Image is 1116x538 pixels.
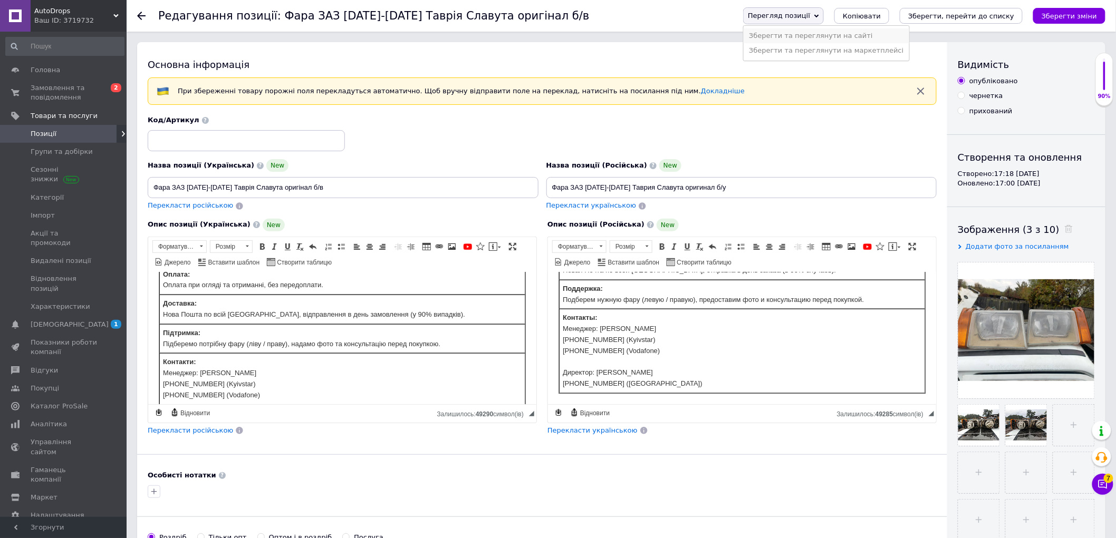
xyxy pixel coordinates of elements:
td: Нова Пошта по всій [GEOGRAPHIC_DATA], відправлення в день замовлення (у 90% випадків). [11,22,377,52]
span: New [263,219,285,231]
a: Повернути (Ctrl+Z) [307,241,319,252]
span: Аналітика [31,419,67,429]
div: Основна інформація [148,58,937,71]
span: Перекласти російською [148,201,233,209]
div: чернетка [969,91,1003,101]
div: Оновлено: 17:00 [DATE] [958,179,1095,188]
iframe: Редактор, 0D9F530C-B32C-4ECD-9C32-D29332D9BBE9 [548,272,936,404]
li: Зберегти та переглянути на маркетплейсі [744,43,909,58]
a: Форматування [552,240,607,253]
a: Курсив (Ctrl+I) [669,241,680,252]
div: Кiлькiсть символiв [437,408,529,418]
a: По правому краю [377,241,388,252]
span: Перегляд позиції [748,12,810,19]
div: Ваш ID: 3719732 [34,16,127,25]
span: Каталог ProSale [31,402,88,411]
a: Джерело [153,256,193,268]
span: Характеристики [31,302,90,311]
span: Копіювати [843,12,881,20]
span: Розмір [210,241,242,252]
a: Вставити повідомлення [487,241,503,252]
span: 7 [1104,474,1113,483]
span: 49290 [476,410,493,418]
span: Відновити [579,409,610,418]
button: Зберегти зміни [1033,8,1105,24]
a: Таблиця [821,241,832,252]
span: Покупці [31,384,59,393]
input: Наприклад, H&M жіноча сукня зелена 38 розмір вечірня максі з блискітками [148,177,538,198]
span: Вставити шаблон [207,258,260,267]
span: Код/Артикул [148,116,199,124]
a: Зробити резервну копію зараз [153,407,165,418]
span: Відновити [179,409,210,418]
span: 1 [111,320,121,329]
span: Сезонні знижки [31,165,98,184]
span: Замовлення та повідомлення [31,83,98,102]
span: Головна [31,65,60,75]
a: Вставити іконку [475,241,486,252]
a: Відновити [169,407,211,418]
a: Вставити шаблон [597,256,661,268]
span: Категорії [31,193,64,202]
a: Жирний (Ctrl+B) [656,241,668,252]
a: Вставити/видалити нумерований список [723,241,734,252]
span: Форматування [553,241,596,252]
a: Вставити шаблон [197,256,262,268]
span: Розмір [610,241,642,252]
span: 2 [111,83,121,92]
div: Повернутися назад [137,12,146,20]
input: Наприклад, H&M жіноча сукня зелена 38 розмір вечірня максі з блискітками [546,177,937,198]
div: прихований [969,106,1013,116]
div: Кiлькiсть символiв [837,408,929,418]
i: Зберегти зміни [1042,12,1097,20]
a: Розмір [610,240,652,253]
a: Докладніше [701,87,745,95]
span: Управління сайтом [31,437,98,456]
a: Створити таблицю [665,256,733,268]
span: Позиції [31,129,56,139]
a: Зменшити відступ [392,241,404,252]
span: 49285 [876,410,893,418]
span: Джерело [563,258,591,267]
a: Курсив (Ctrl+I) [269,241,281,252]
span: Опис позиції (Українська) [148,220,251,228]
span: Гаманець компанії [31,465,98,484]
a: Підкреслений (Ctrl+U) [282,241,293,252]
span: Перекласти українською [546,201,637,209]
a: Повернути (Ctrl+Z) [707,241,718,252]
a: Створити таблицю [265,256,333,268]
span: Показники роботи компанії [31,338,98,357]
a: Максимізувати [507,241,518,252]
div: Створено: 17:18 [DATE] [958,169,1095,179]
span: Видалені позиції [31,256,91,266]
a: Додати відео з YouTube [862,241,873,252]
div: Видимість [958,58,1095,71]
a: Вставити іконку [874,241,886,252]
td: Підберемо потрібну фару (ліву / праву), надамо фото та консультацію перед покупкою. [11,52,377,81]
a: Зображення [846,241,858,252]
a: Зображення [446,241,458,252]
span: Імпорт [31,211,55,220]
a: Таблиця [421,241,432,252]
a: Джерело [553,256,592,268]
a: Зробити резервну копію зараз [553,407,564,418]
a: Максимізувати [907,241,918,252]
span: Відновлення позицій [31,274,98,293]
strong: Доставка: [15,27,49,35]
li: Зберегти та переглянути на сайті [744,28,909,43]
a: Видалити форматування [294,241,306,252]
span: Акції та промокоди [31,229,98,248]
span: Налаштування [31,511,84,520]
a: Підкреслений (Ctrl+U) [681,241,693,252]
div: 90% [1096,93,1113,100]
span: Створити таблицю [275,258,332,267]
span: Маркет [31,493,57,502]
a: Вставити/видалити маркований список [735,241,747,252]
span: Створити таблицю [675,258,732,267]
span: Перекласти російською [148,426,233,434]
a: Форматування [152,240,207,253]
i: Зберегти, перейти до списку [908,12,1014,20]
a: По центру [764,241,775,252]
